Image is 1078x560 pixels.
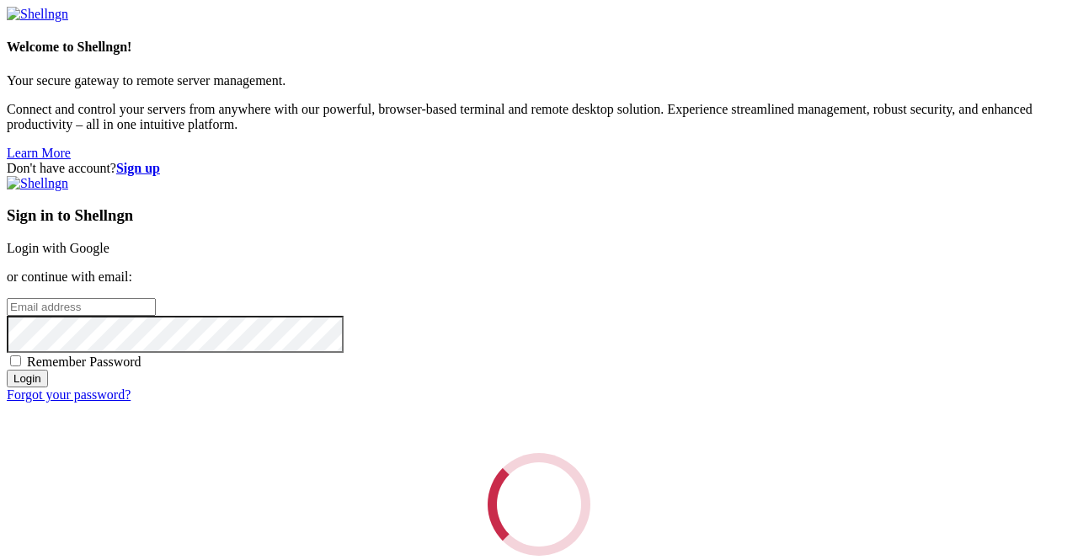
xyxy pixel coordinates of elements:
[7,206,1071,225] h3: Sign in to Shellngn
[7,298,156,316] input: Email address
[7,370,48,387] input: Login
[7,241,109,255] a: Login with Google
[10,355,21,366] input: Remember Password
[7,146,71,160] a: Learn More
[116,161,160,175] a: Sign up
[27,355,141,369] span: Remember Password
[7,176,68,191] img: Shellngn
[483,448,595,560] div: Loading...
[7,73,1071,88] p: Your secure gateway to remote server management.
[7,387,131,402] a: Forgot your password?
[7,102,1071,132] p: Connect and control your servers from anywhere with our powerful, browser-based terminal and remo...
[7,269,1071,285] p: or continue with email:
[7,7,68,22] img: Shellngn
[7,161,1071,176] div: Don't have account?
[7,40,1071,55] h4: Welcome to Shellngn!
